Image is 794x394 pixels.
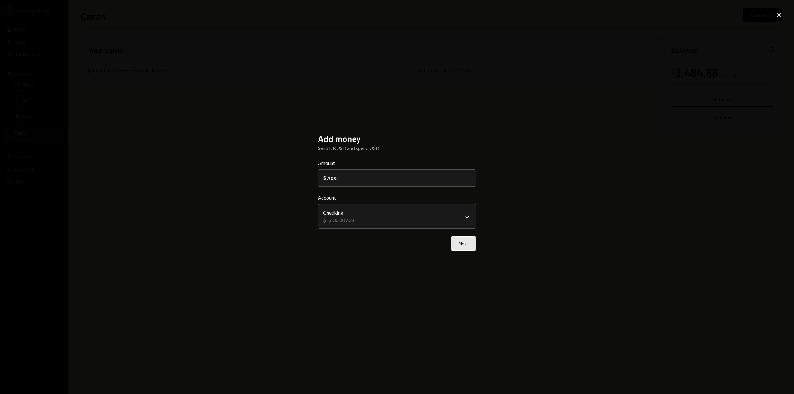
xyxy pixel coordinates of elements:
[318,194,476,201] label: Account
[451,236,476,251] button: Next
[318,144,476,152] div: Send DKUSD and spend USD
[318,133,476,145] h2: Add money
[318,159,476,167] label: Amount
[323,175,326,181] div: $
[318,169,476,187] input: 0.00
[318,204,476,229] button: Account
